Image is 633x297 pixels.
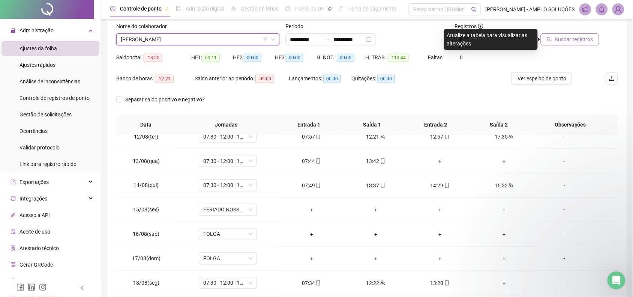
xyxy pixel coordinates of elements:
[10,262,16,267] span: qrcode
[121,34,275,45] span: CAROLINE CRISTINA LAMBERT DIAS RAMOS
[19,262,53,268] span: Gerar QRCode
[202,54,220,62] span: 09:11
[530,115,611,135] th: Observações
[122,95,208,104] span: Separar saldo positivo e negativo?
[377,75,395,83] span: 00:00
[255,75,274,83] span: -09:03
[478,181,530,190] div: 16:32
[414,206,466,214] div: +
[478,157,530,165] div: +
[10,213,16,218] span: api
[203,155,252,167] span: 07:30 - 12:00 | 13:12 - 17:30
[10,279,16,284] span: dollar
[350,206,402,214] div: +
[379,158,385,164] span: mobile
[471,7,477,12] span: search
[295,6,324,12] span: Painel do DP
[241,6,279,12] span: Gestão de férias
[379,183,385,188] span: mobile
[79,285,85,291] span: left
[19,196,47,202] span: Integrações
[10,246,16,251] span: solution
[542,279,586,287] div: -
[444,29,538,50] div: Atualize a tabela para visualizar as alterações
[263,37,268,42] span: filter
[165,7,169,11] span: pushpin
[28,283,35,291] span: linkedin
[478,255,530,263] div: +
[134,134,158,140] span: 12/08(ter)
[39,283,46,291] span: instagram
[133,231,159,237] span: 16/08(sáb)
[315,280,321,286] span: mobile
[414,133,466,141] div: 12:57
[275,53,316,62] div: HE 3:
[609,75,615,81] span: upload
[10,179,16,185] span: export
[285,279,337,287] div: 07:34
[16,283,24,291] span: facebook
[19,179,49,185] span: Exportações
[350,279,402,287] div: 12:22
[19,278,44,284] span: Financeiro
[285,255,337,263] div: +
[116,115,175,135] th: Data
[327,7,332,11] span: pushpin
[120,6,162,12] span: Controle de ponto
[203,204,252,216] span: FERIADO NOSSA SENHORA DO PATROCÍNIO
[414,230,466,238] div: +
[379,280,385,286] span: team
[542,133,586,141] div: -
[155,75,174,83] span: -27:23
[19,62,55,68] span: Ajustes rápidos
[486,5,575,14] span: [PERSON_NAME] - AMPLO SOLUÇÕES
[444,280,450,286] span: mobile
[351,74,414,83] div: Quitações:
[315,134,321,139] span: mobile
[478,230,530,238] div: +
[316,53,365,62] div: H. NOT.:
[144,54,162,62] span: -18:20
[324,36,330,42] span: swap-right
[289,74,351,83] div: Lançamentos:
[19,78,80,84] span: Análise de inconsistências
[324,36,330,42] span: to
[203,229,252,240] span: FOLGA
[379,134,385,139] span: team
[19,45,57,51] span: Ajustes da folha
[19,212,50,218] span: Acesso à API
[404,115,467,135] th: Entrada 2
[116,74,195,83] div: Banco de horas:
[110,6,115,11] span: clock-circle
[365,53,428,62] div: H. TRAB.:
[555,35,593,44] span: Buscar registros
[19,128,48,134] span: Ocorrências
[508,183,514,188] span: team
[10,28,16,33] span: lock
[414,279,466,287] div: 13:20
[582,6,589,13] span: notification
[508,134,514,139] span: team
[478,24,483,29] span: info-circle
[613,4,624,15] img: 15382
[285,6,291,11] span: dashboard
[133,207,159,213] span: 15/08(sex)
[19,27,54,33] span: Administração
[19,245,59,251] span: Atestado técnico
[337,54,354,62] span: 00:00
[428,54,445,60] span: Faltas:
[542,181,586,190] div: -
[203,131,252,142] span: 07:30 - 12:00 | 13:12 - 17:30
[10,229,16,234] span: audit
[132,256,160,262] span: 17/08(dom)
[350,230,402,238] div: +
[133,280,159,286] span: 18/08(seg)
[19,161,76,167] span: Link para registro rápido
[10,196,16,201] span: sync
[315,158,321,164] span: mobile
[203,180,252,191] span: 07:30 - 12:00 | 13:12 - 17:30
[116,53,191,62] div: Saldo total:
[231,6,236,11] span: sun
[19,229,50,235] span: Aceite de uso
[414,157,466,165] div: +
